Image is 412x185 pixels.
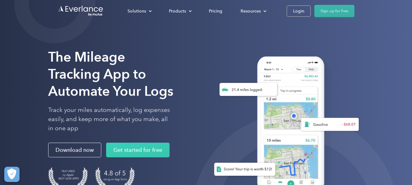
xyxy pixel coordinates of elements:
[163,6,197,16] div: Products
[314,5,354,17] a: Sign up for free
[169,7,186,15] div: Products
[48,49,174,99] strong: The Mileage Tracking App to Automate Your Logs
[121,6,157,16] div: Solutions
[293,7,304,15] div: Login
[241,7,261,15] div: Resources
[48,143,101,157] a: Download now
[287,5,311,17] a: Login
[127,7,146,15] div: Solutions
[106,143,170,157] a: Get started for free
[58,5,104,17] a: Go to homepage
[4,167,20,182] button: Cookies Settings
[203,6,228,16] a: Pricing
[48,105,170,133] p: Track your miles automatically, log expenses easily, and keep more of what you make, all in one app
[235,6,271,16] div: Resources
[209,7,222,15] div: Pricing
